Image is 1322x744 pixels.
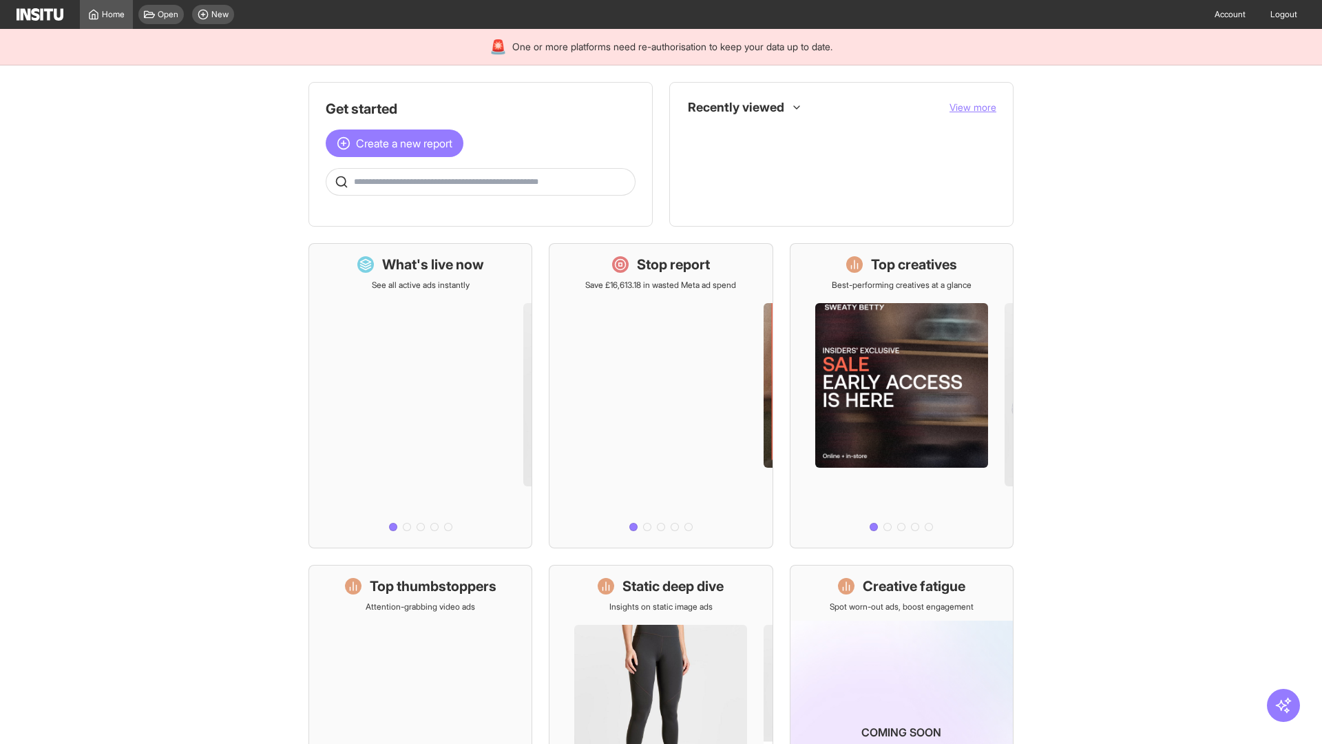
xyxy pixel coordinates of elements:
[370,577,496,596] h1: Top thumbstoppers
[790,243,1014,548] a: Top creativesBest-performing creatives at a glance
[585,280,736,291] p: Save £16,613.18 in wasted Meta ad spend
[832,280,972,291] p: Best-performing creatives at a glance
[622,577,724,596] h1: Static deep dive
[326,130,463,157] button: Create a new report
[949,101,996,113] span: View more
[382,255,484,274] h1: What's live now
[102,9,125,20] span: Home
[211,9,229,20] span: New
[366,601,475,612] p: Attention-grabbing video ads
[490,37,507,56] div: 🚨
[158,9,178,20] span: Open
[308,243,532,548] a: What's live nowSee all active ads instantly
[512,40,832,54] span: One or more platforms need re-authorisation to keep your data up to date.
[609,601,713,612] p: Insights on static image ads
[871,255,957,274] h1: Top creatives
[949,101,996,114] button: View more
[637,255,710,274] h1: Stop report
[372,280,470,291] p: See all active ads instantly
[326,99,636,118] h1: Get started
[549,243,773,548] a: Stop reportSave £16,613.18 in wasted Meta ad spend
[356,135,452,152] span: Create a new report
[17,8,63,21] img: Logo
